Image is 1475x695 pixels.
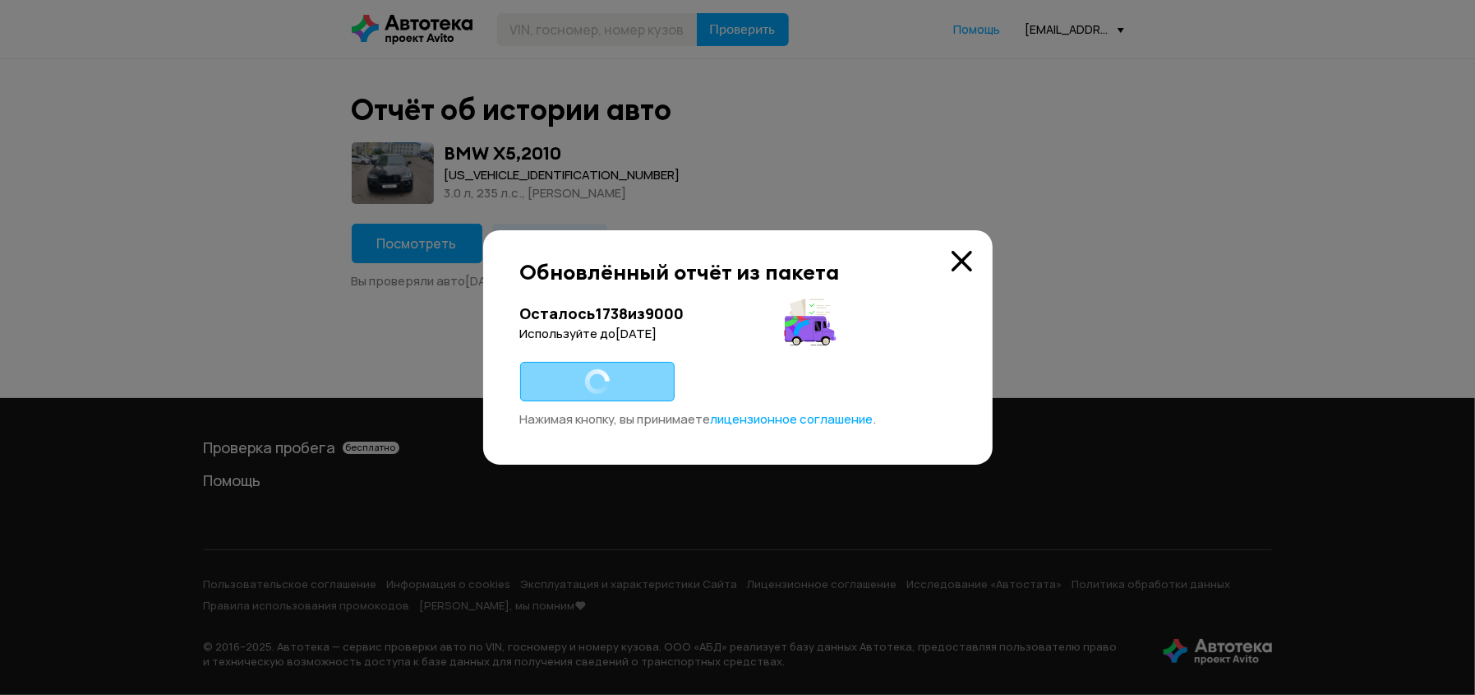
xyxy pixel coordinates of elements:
div: Осталось 1738 из 9000 [520,303,956,324]
span: лицензионное соглашение [711,410,873,428]
span: Нажимая кнопку, вы принимаете . [520,410,877,428]
div: Обновлённый отчёт из пакета [520,259,956,285]
a: лицензионное соглашение [711,411,873,428]
div: Используйте до [DATE] [520,326,956,342]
